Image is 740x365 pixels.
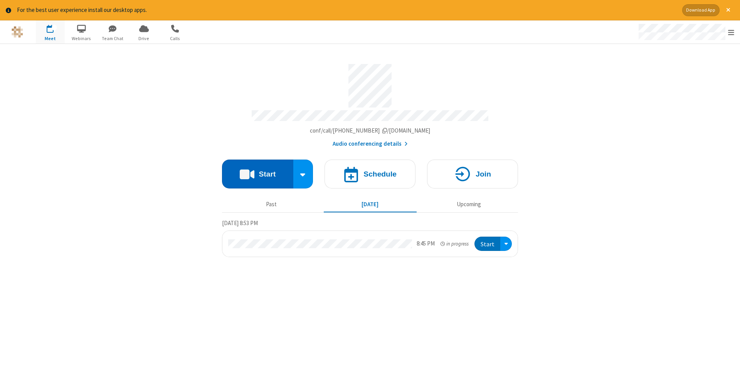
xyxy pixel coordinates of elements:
[310,127,431,134] span: Copy my meeting room link
[129,35,158,42] span: Drive
[3,20,32,44] button: Logo
[98,35,127,42] span: Team Chat
[363,170,397,178] h4: Schedule
[722,4,734,16] button: Close alert
[631,20,740,44] div: Open menu
[52,25,57,30] div: 1
[12,26,23,38] img: QA Selenium DO NOT DELETE OR CHANGE
[17,6,676,15] div: For the best user experience install our desktop apps.
[161,35,190,42] span: Calls
[417,239,435,248] div: 8:45 PM
[222,58,518,148] section: Account details
[36,35,65,42] span: Meet
[476,170,491,178] h4: Join
[333,140,408,148] button: Audio conferencing details
[422,197,515,212] button: Upcoming
[222,219,258,227] span: [DATE] 8:53 PM
[427,160,518,188] button: Join
[310,126,431,135] button: Copy my meeting room linkCopy my meeting room link
[500,237,512,251] div: Open menu
[259,170,276,178] h4: Start
[441,240,469,247] em: in progress
[225,197,318,212] button: Past
[222,160,293,188] button: Start
[682,4,720,16] button: Download App
[474,237,500,251] button: Start
[293,160,313,188] div: Start conference options
[222,219,518,257] section: Today's Meetings
[67,35,96,42] span: Webinars
[324,197,417,212] button: [DATE]
[325,160,415,188] button: Schedule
